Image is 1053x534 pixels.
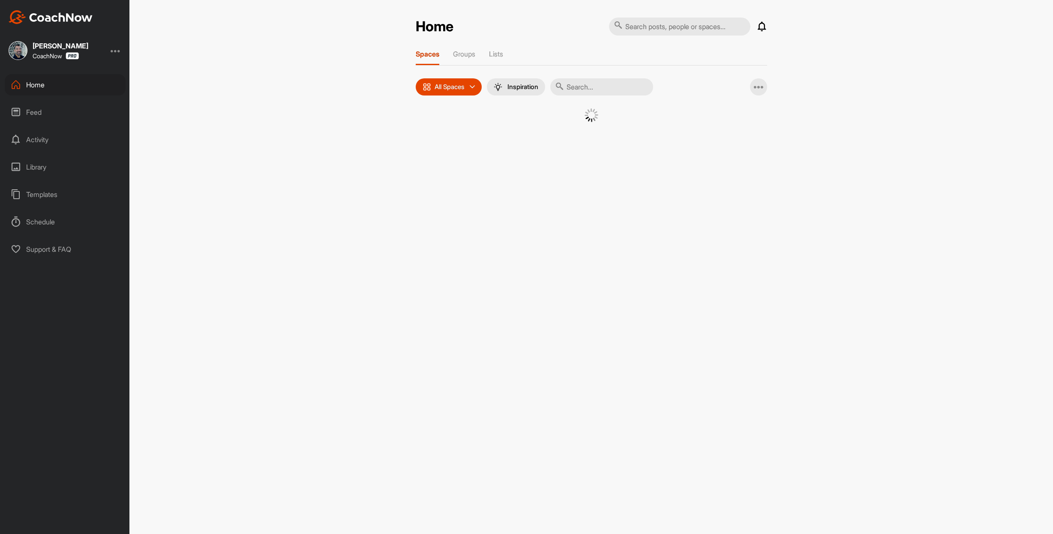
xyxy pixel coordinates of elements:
p: All Spaces [435,84,465,90]
div: Schedule [5,211,126,233]
div: [PERSON_NAME] [33,42,88,49]
p: Groups [453,50,475,58]
div: CoachNow [33,52,79,60]
p: Spaces [416,50,439,58]
div: Support & FAQ [5,239,126,260]
img: CoachNow Pro [66,52,79,60]
div: Library [5,156,126,178]
p: Inspiration [507,84,538,90]
img: CoachNow [9,10,93,24]
div: Activity [5,129,126,150]
h2: Home [416,18,453,35]
p: Lists [489,50,503,58]
div: Feed [5,101,126,123]
input: Search... [550,78,653,95]
img: menuIcon [494,83,502,91]
img: icon [423,83,431,91]
img: G6gVgL6ErOh57ABN0eRmCEwV0I4iEi4d8EwaPGI0tHgoAbU4EAHFLEQAh+QQFCgALACwIAA4AGAASAAAEbHDJSesaOCdk+8xg... [585,108,598,122]
div: Templates [5,184,126,205]
div: Home [5,74,126,95]
input: Search posts, people or spaces... [609,18,750,36]
img: square_7d03fa5b79e311a58316ef6096d3d30c.jpg [9,41,27,60]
